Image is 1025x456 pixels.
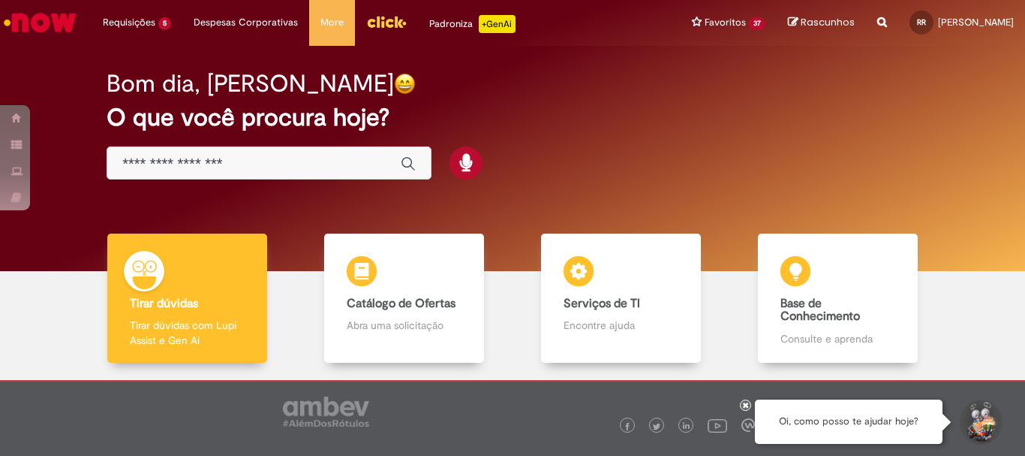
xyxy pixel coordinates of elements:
img: logo_footer_twitter.png [653,423,660,430]
button: Iniciar Conversa de Suporte [957,400,1002,445]
a: Catálogo de Ofertas Abra uma solicitação [296,234,512,364]
p: Abra uma solicitação [347,318,461,333]
div: Oi, como posso te ajudar hoje? [755,400,942,444]
span: Rascunhos [801,15,855,29]
a: Base de Conhecimento Consulte e aprenda [729,234,946,364]
h2: Bom dia, [PERSON_NAME] [107,71,394,97]
p: Tirar dúvidas com Lupi Assist e Gen Ai [130,318,244,348]
img: logo_footer_workplace.png [741,418,755,432]
span: RR [917,17,926,27]
img: logo_footer_ambev_rotulo_gray.png [283,397,369,427]
b: Base de Conhecimento [780,296,860,325]
span: 37 [749,17,765,30]
img: logo_footer_facebook.png [624,423,631,430]
img: logo_footer_linkedin.png [683,422,690,431]
b: Catálogo de Ofertas [347,296,455,311]
img: click_logo_yellow_360x200.png [366,11,407,33]
span: 5 [158,17,171,30]
a: Rascunhos [788,16,855,30]
a: Tirar dúvidas Tirar dúvidas com Lupi Assist e Gen Ai [79,234,296,364]
img: logo_footer_youtube.png [708,415,727,435]
p: Encontre ajuda [564,318,678,333]
b: Serviços de TI [564,296,640,311]
span: Despesas Corporativas [194,15,298,30]
span: More [320,15,344,30]
img: happy-face.png [394,73,416,95]
span: Requisições [103,15,155,30]
h2: O que você procura hoje? [107,104,918,131]
p: Consulte e aprenda [780,331,894,346]
img: ServiceNow [2,8,79,38]
span: [PERSON_NAME] [938,16,1014,29]
div: Padroniza [429,15,516,33]
a: Serviços de TI Encontre ajuda [512,234,729,364]
span: Favoritos [705,15,746,30]
p: +GenAi [479,15,516,33]
b: Tirar dúvidas [130,296,198,311]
